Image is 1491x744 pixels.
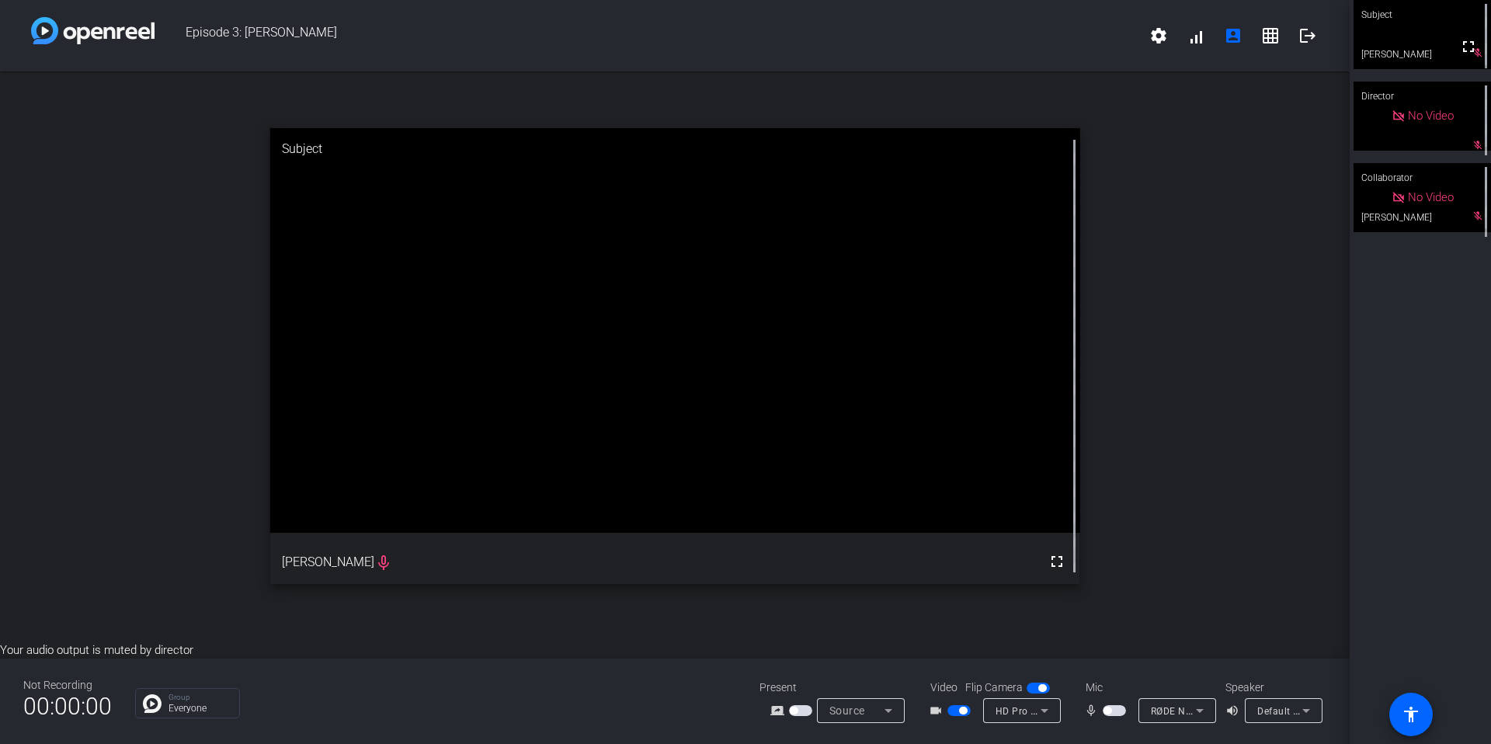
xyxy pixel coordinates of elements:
mat-icon: volume_up [1225,701,1244,720]
div: Collaborator [1354,163,1491,193]
span: No Video [1408,190,1454,204]
span: HD Pro Webcam C920 (046d:08e5) [996,704,1156,717]
img: white-gradient.svg [31,17,155,44]
mat-icon: logout [1298,26,1317,45]
mat-icon: screen_share_outline [770,701,789,720]
span: Video [930,680,958,696]
span: Source [829,704,865,717]
p: Group [169,694,231,701]
mat-icon: accessibility [1402,705,1420,724]
span: No Video [1408,109,1454,123]
p: Everyone [169,704,231,713]
mat-icon: mic_none [1084,701,1103,720]
mat-icon: account_box [1224,26,1242,45]
mat-icon: fullscreen [1048,552,1066,571]
span: 00:00:00 [23,687,112,725]
mat-icon: videocam_outline [929,701,947,720]
span: Default - MacBook Pro Speakers (Built-in) [1257,704,1444,717]
span: Episode 3: [PERSON_NAME] [155,17,1140,54]
button: signal_cellular_alt [1177,17,1215,54]
mat-icon: settings [1149,26,1168,45]
span: RØDE NT-USB Mini (19f7:0015) [1151,704,1291,717]
mat-icon: fullscreen [1459,37,1478,56]
div: Speaker [1225,680,1319,696]
div: Subject [270,128,1080,170]
span: Flip Camera [965,680,1023,696]
div: Mic [1070,680,1225,696]
div: Present [759,680,915,696]
img: Chat Icon [143,694,162,713]
div: Not Recording [23,677,112,694]
mat-icon: grid_on [1261,26,1280,45]
div: Director [1354,82,1491,111]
